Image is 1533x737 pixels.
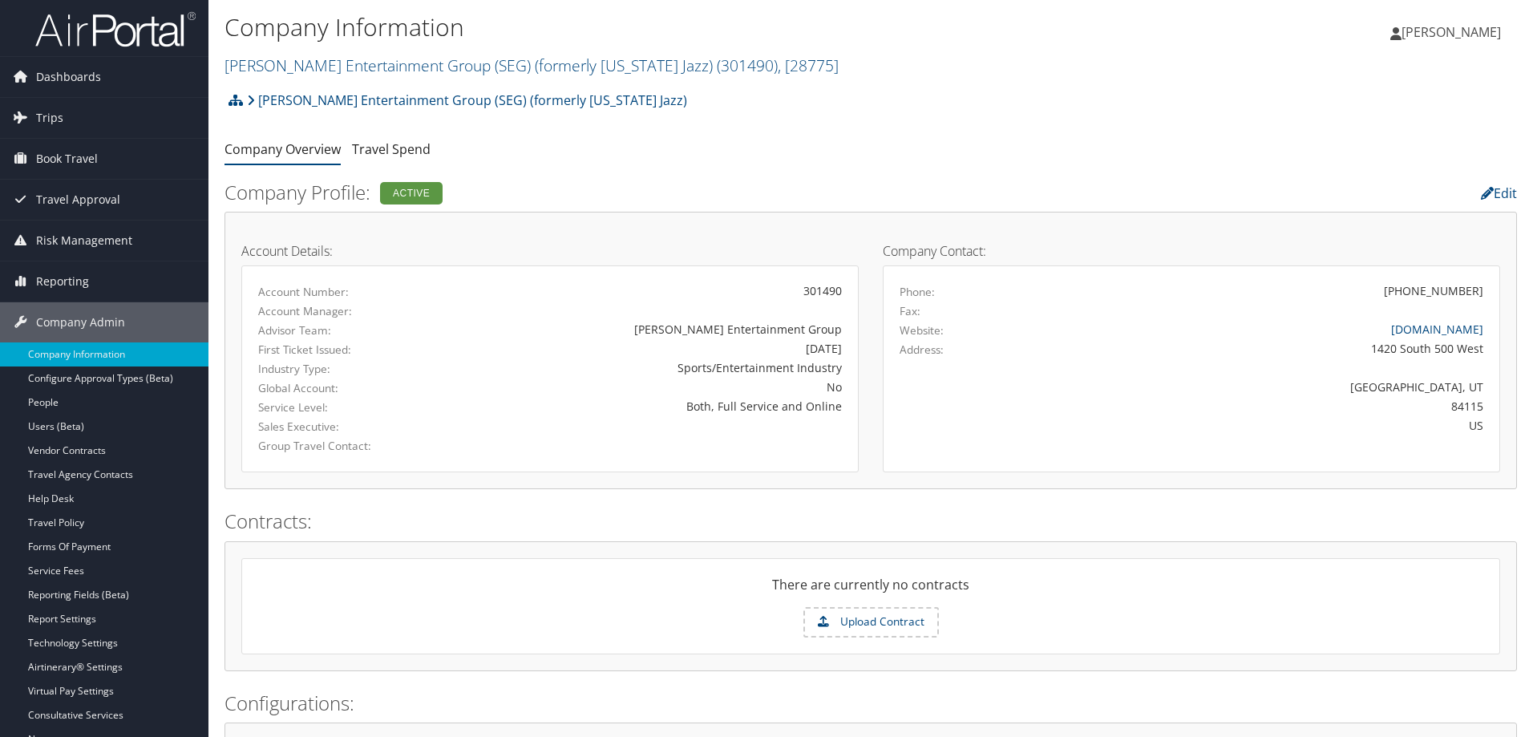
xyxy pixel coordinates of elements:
div: No [461,379,842,395]
h2: Configurations: [224,690,1517,717]
label: Website: [900,322,944,338]
label: Industry Type: [258,361,437,377]
span: Travel Approval [36,180,120,220]
label: Account Number: [258,284,437,300]
div: 84115 [1052,398,1484,415]
img: airportal-logo.png [35,10,196,48]
div: [DATE] [461,340,842,357]
div: There are currently no contracts [242,575,1499,607]
a: [PERSON_NAME] Entertainment Group (SEG) (formerly [US_STATE] Jazz) [247,84,687,116]
label: Upload Contract [805,609,937,636]
label: First Ticket Issued: [258,342,437,358]
span: Dashboards [36,57,101,97]
a: Travel Spend [352,140,431,158]
label: Fax: [900,303,920,319]
span: Book Travel [36,139,98,179]
div: Active [380,182,443,204]
label: Account Manager: [258,303,437,319]
label: Address: [900,342,944,358]
span: Risk Management [36,221,132,261]
span: Company Admin [36,302,125,342]
h4: Company Contact: [883,245,1500,257]
span: Reporting [36,261,89,302]
h2: Contracts: [224,508,1517,535]
label: Service Level: [258,399,437,415]
label: Advisor Team: [258,322,437,338]
h2: Company Profile: [224,179,1078,206]
label: Phone: [900,284,935,300]
div: [GEOGRAPHIC_DATA], UT [1052,379,1484,395]
a: [PERSON_NAME] [1390,8,1517,56]
span: ( 301490 ) [717,55,778,76]
div: [PHONE_NUMBER] [1384,282,1483,299]
h4: Account Details: [241,245,859,257]
a: Edit [1481,184,1517,202]
a: [PERSON_NAME] Entertainment Group (SEG) (formerly [US_STATE] Jazz) [224,55,839,76]
div: US [1052,417,1484,434]
span: , [ 28775 ] [778,55,839,76]
div: [PERSON_NAME] Entertainment Group [461,321,842,338]
span: Trips [36,98,63,138]
div: Sports/Entertainment Industry [461,359,842,376]
div: 301490 [461,282,842,299]
label: Sales Executive: [258,419,437,435]
span: [PERSON_NAME] [1402,23,1501,41]
div: Both, Full Service and Online [461,398,842,415]
h1: Company Information [224,10,1086,44]
div: 1420 South 500 West [1052,340,1484,357]
label: Group Travel Contact: [258,438,437,454]
a: [DOMAIN_NAME] [1391,322,1483,337]
a: Company Overview [224,140,341,158]
label: Global Account: [258,380,437,396]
